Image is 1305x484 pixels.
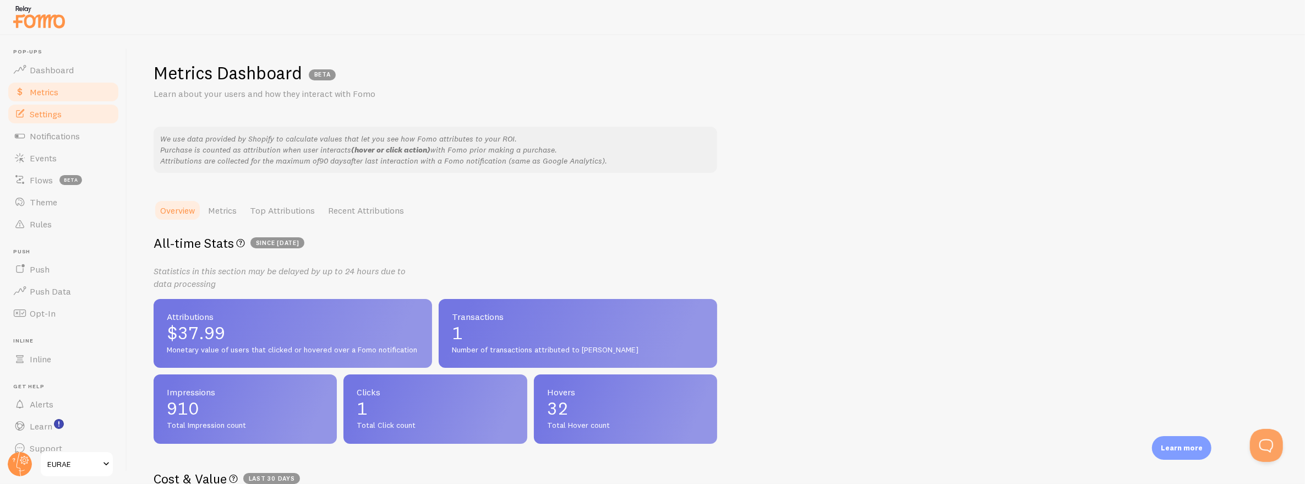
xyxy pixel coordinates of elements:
span: Transactions [452,312,704,321]
span: 910 [167,400,324,417]
a: Settings [7,103,120,125]
span: Last 30 days [243,473,300,484]
span: BETA [309,69,336,80]
h1: Metrics Dashboard [154,62,302,84]
span: $37.99 [167,324,419,342]
a: Events [7,147,120,169]
span: since [DATE] [250,237,304,248]
a: Notifications [7,125,120,147]
a: Recent Attributions [321,199,411,221]
div: Learn more [1152,436,1211,460]
a: EURAE [40,451,114,477]
span: Pop-ups [13,48,120,56]
span: 32 [547,400,704,417]
span: EURAE [47,458,100,471]
span: Dashboard [30,64,74,75]
a: Dashboard [7,59,120,81]
img: fomo-relay-logo-orange.svg [12,3,67,31]
span: Inline [13,338,120,345]
a: Rules [7,213,120,235]
span: 1 [452,324,704,342]
a: Overview [154,199,201,221]
p: Learn more [1161,443,1203,453]
a: Learn [7,415,120,437]
a: Inline [7,348,120,370]
span: Total Impression count [167,421,324,431]
span: Clicks [357,388,514,396]
a: Push Data [7,280,120,302]
span: Push [13,248,120,255]
span: Settings [30,108,62,119]
a: Metrics [7,81,120,103]
em: 90 days [319,156,347,166]
p: Learn about your users and how they interact with Fomo [154,88,418,100]
span: Number of transactions attributed to [PERSON_NAME] [452,345,704,355]
a: Alerts [7,393,120,415]
a: Flows beta [7,169,120,191]
span: Get Help [13,383,120,390]
span: Monetary value of users that clicked or hovered over a Fomo notification [167,345,419,355]
b: (hover or click action) [351,145,430,155]
i: Statistics in this section may be delayed by up to 24 hours due to data processing [154,265,406,289]
span: Inline [30,354,51,365]
span: 1 [357,400,514,417]
span: Attributions [167,312,419,321]
span: beta [59,175,82,185]
a: Metrics [201,199,243,221]
span: Push Data [30,286,71,297]
span: Opt-In [30,308,56,319]
span: Theme [30,197,57,208]
a: Support [7,437,120,459]
iframe: Help Scout Beacon - Open [1250,429,1283,462]
p: We use data provided by Shopify to calculate values that let you see how Fomo attributes to your ... [160,133,711,166]
span: Alerts [30,399,53,410]
span: Flows [30,175,53,186]
a: Push [7,258,120,280]
span: Rules [30,219,52,230]
a: Theme [7,191,120,213]
span: Push [30,264,50,275]
a: Top Attributions [243,199,321,221]
span: Metrics [30,86,58,97]
span: Total Hover count [547,421,704,431]
svg: <p>Watch New Feature Tutorials!</p> [54,419,64,429]
span: Notifications [30,130,80,142]
span: Total Click count [357,421,514,431]
span: Learn [30,421,52,432]
h2: All-time Stats [154,235,717,252]
span: Support [30,443,62,454]
a: Opt-In [7,302,120,324]
span: Hovers [547,388,704,396]
span: Impressions [167,388,324,396]
span: Events [30,153,57,164]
